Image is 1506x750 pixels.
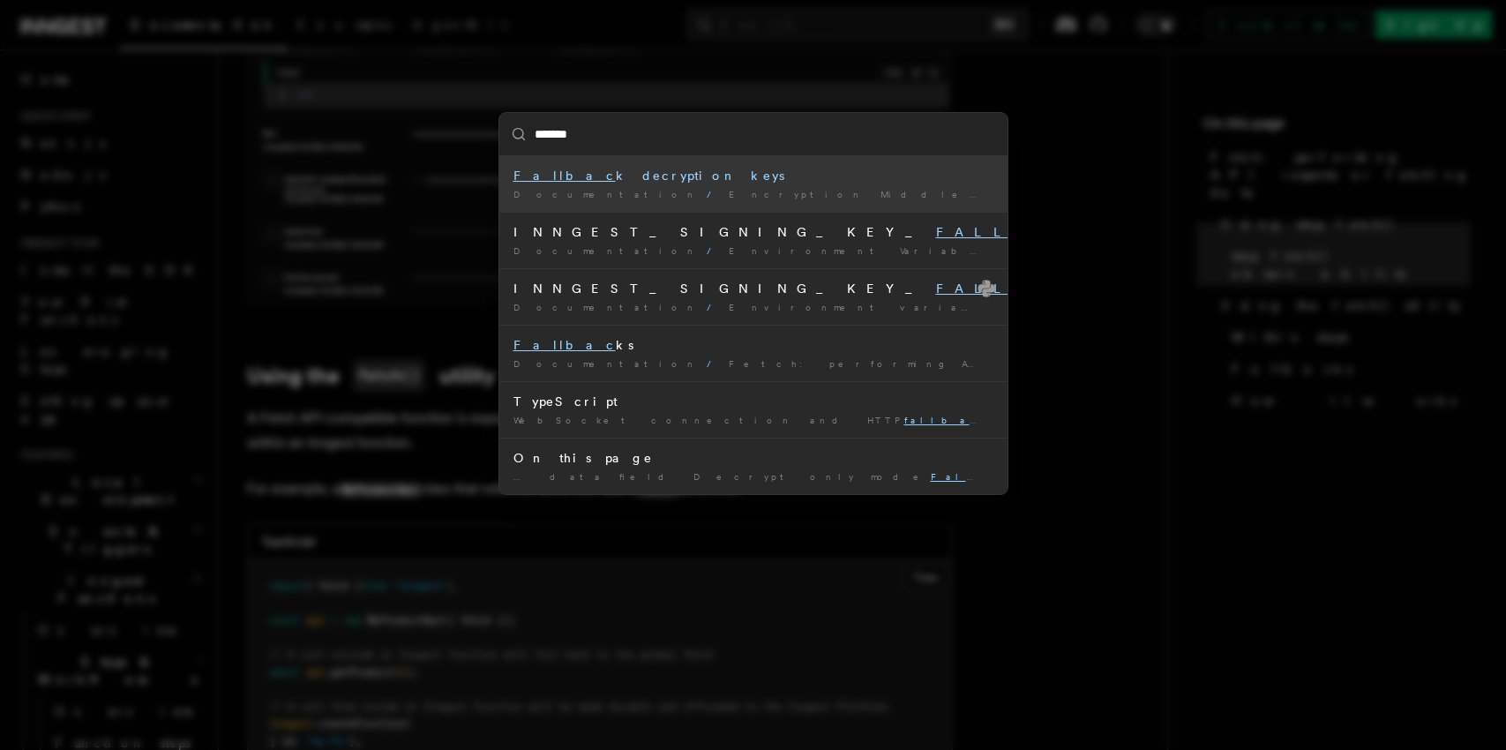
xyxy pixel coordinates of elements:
span: Documentation [513,358,700,369]
div: On this page [513,449,993,467]
mark: Fallbac [513,169,616,183]
mark: Fallbac [931,471,1020,482]
span: Environment variables [729,302,1023,312]
span: / [707,245,722,256]
div: WebSocket connection and HTTP k - While a WebSocket … [513,414,993,427]
span: / [707,189,722,199]
div: INNGEST_SIGNING_KEY_ K [513,223,993,241]
span: Environment Variables [729,245,1013,256]
span: Documentation [513,302,700,312]
mark: FALLBAC [936,281,1071,296]
div: INNGEST_SIGNING_KEY_ K [513,280,993,297]
span: Encryption Middleware [729,189,1027,199]
div: ks [513,336,993,354]
div: k decryption keys [513,167,993,184]
span: / [707,302,722,312]
div: … data field Decrypt only mode k decryption keys Cross-language … [513,470,993,484]
span: Documentation [513,189,700,199]
div: TypeScript [513,393,993,410]
mark: FALLBAC [936,225,1071,239]
span: / [707,358,722,369]
mark: Fallbac [513,338,616,352]
span: Documentation [513,245,700,256]
mark: fallbac [904,415,991,425]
